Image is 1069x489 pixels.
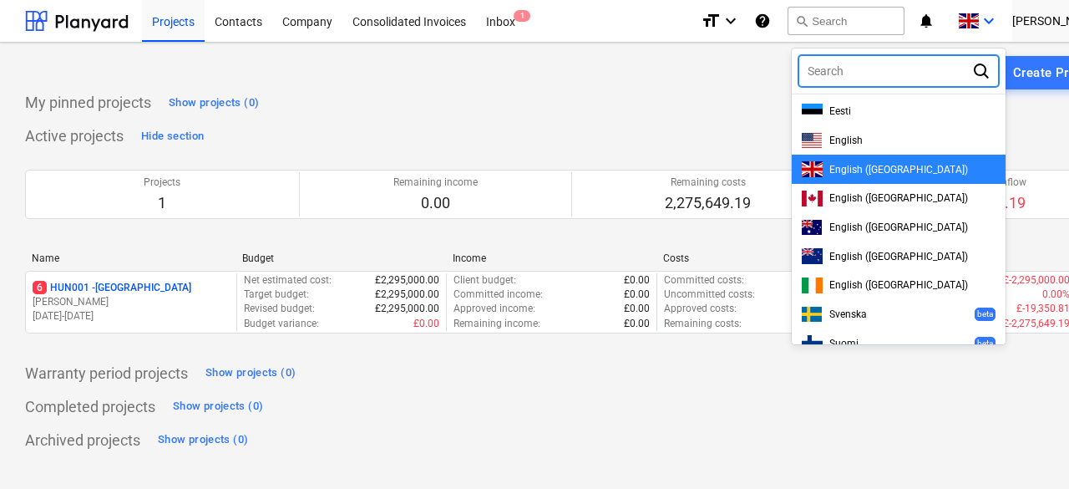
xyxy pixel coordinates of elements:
[977,338,993,349] p: beta
[829,308,867,320] span: Svenska
[985,409,1069,489] iframe: Chat Widget
[829,338,859,349] span: Suomi
[829,279,968,291] span: English ([GEOGRAPHIC_DATA])
[977,308,993,319] p: beta
[829,164,968,176] span: English ([GEOGRAPHIC_DATA])
[829,192,968,204] span: English ([GEOGRAPHIC_DATA])
[829,251,968,262] span: English ([GEOGRAPHIC_DATA])
[829,135,863,146] span: English
[829,222,968,233] span: English ([GEOGRAPHIC_DATA])
[829,105,851,117] span: Eesti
